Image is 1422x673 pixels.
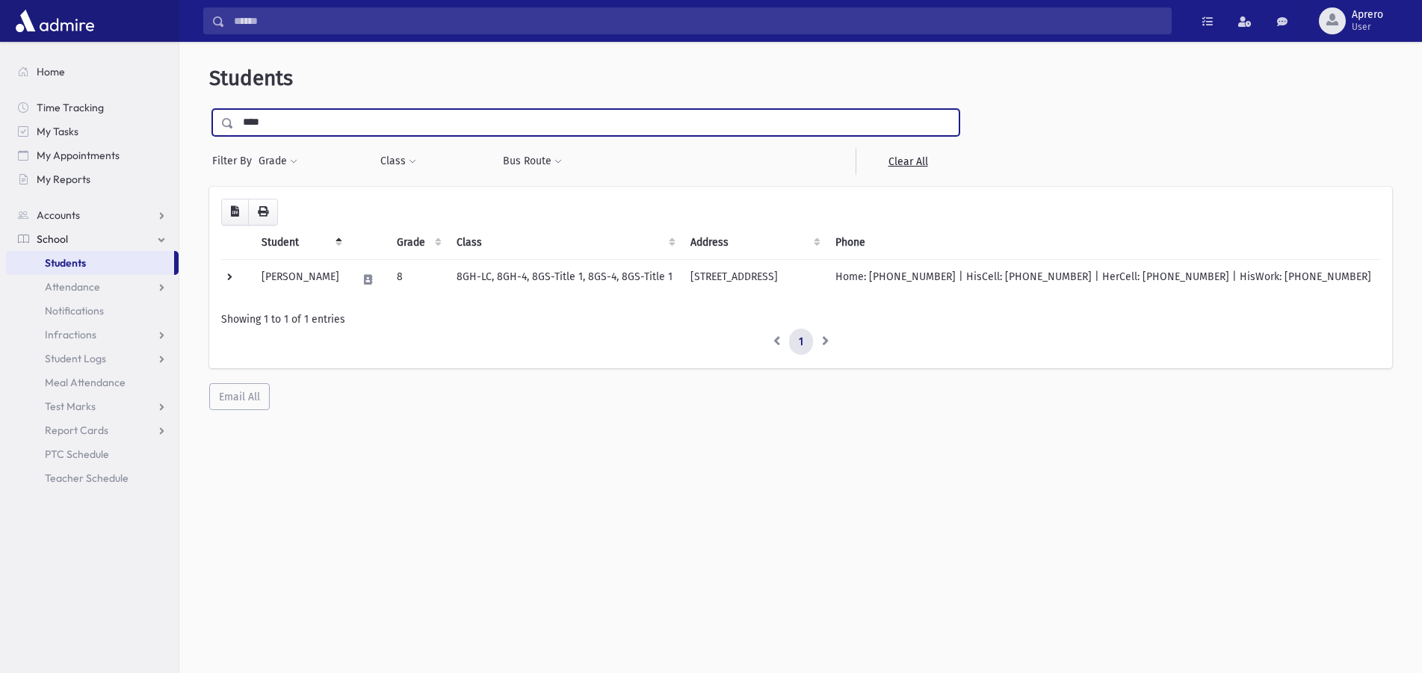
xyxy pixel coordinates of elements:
a: Notifications [6,299,179,323]
a: My Tasks [6,120,179,143]
a: Students [6,251,174,275]
th: Student: activate to sort column descending [253,226,348,260]
a: Time Tracking [6,96,179,120]
input: Search [225,7,1171,34]
button: Grade [258,148,298,175]
button: Class [380,148,417,175]
button: Bus Route [502,148,563,175]
span: User [1352,21,1383,33]
span: Students [45,256,86,270]
td: [STREET_ADDRESS] [681,259,826,300]
span: Student Logs [45,352,106,365]
a: PTC Schedule [6,442,179,466]
a: Teacher Schedule [6,466,179,490]
button: CSV [221,199,249,226]
th: Class: activate to sort column ascending [448,226,681,260]
span: Test Marks [45,400,96,413]
span: Report Cards [45,424,108,437]
span: Attendance [45,280,100,294]
span: Students [209,66,293,90]
a: Accounts [6,203,179,227]
span: School [37,232,68,246]
a: Home [6,60,179,84]
span: Meal Attendance [45,376,126,389]
th: Address: activate to sort column ascending [681,226,826,260]
span: Time Tracking [37,101,104,114]
a: Meal Attendance [6,370,179,394]
th: Phone [826,226,1380,260]
a: 1 [789,329,813,356]
a: Attendance [6,275,179,299]
a: School [6,227,179,251]
span: PTC Schedule [45,447,109,461]
td: [PERSON_NAME] [253,259,348,300]
span: Teacher Schedule [45,471,129,485]
button: Print [248,199,278,226]
td: Home: [PHONE_NUMBER] | HisCell: [PHONE_NUMBER] | HerCell: [PHONE_NUMBER] | HisWork: [PHONE_NUMBER] [826,259,1380,300]
span: Aprero [1352,9,1383,21]
span: Notifications [45,304,104,317]
a: Test Marks [6,394,179,418]
span: Filter By [212,153,258,169]
div: Showing 1 to 1 of 1 entries [221,311,1380,327]
button: Email All [209,383,270,410]
a: Student Logs [6,347,179,370]
span: Home [37,65,65,78]
a: My Appointments [6,143,179,167]
a: Clear All [856,148,959,175]
span: My Reports [37,173,90,186]
span: My Tasks [37,125,78,138]
td: 8 [388,259,448,300]
span: My Appointments [37,149,120,162]
span: Infractions [45,328,96,341]
img: AdmirePro [12,6,98,36]
span: Accounts [37,208,80,222]
th: Grade: activate to sort column ascending [388,226,448,260]
a: Infractions [6,323,179,347]
a: Report Cards [6,418,179,442]
td: 8GH-LC, 8GH-4, 8GS-Title 1, 8GS-4, 8GS-Title 1 [448,259,681,300]
a: My Reports [6,167,179,191]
